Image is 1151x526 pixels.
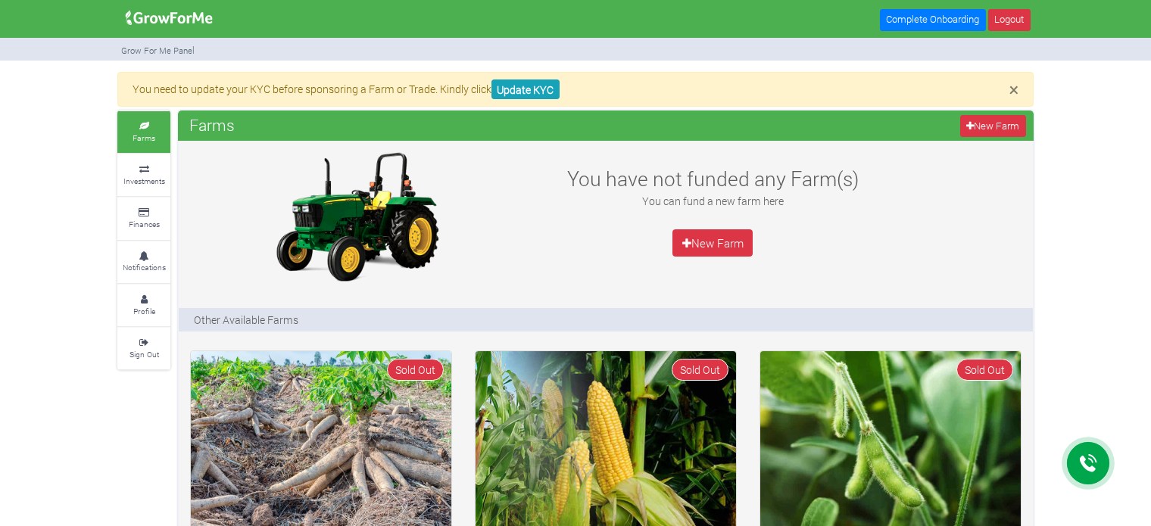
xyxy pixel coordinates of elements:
[760,351,1021,526] img: growforme image
[133,81,1018,97] p: You need to update your KYC before sponsoring a Farm or Trade. Kindly click
[672,229,753,257] a: New Farm
[476,351,736,526] img: growforme image
[960,115,1026,137] a: New Farm
[133,306,155,316] small: Profile
[1009,78,1018,101] span: ×
[191,351,451,526] img: growforme image
[129,349,159,359] small: Sign Out
[123,176,165,186] small: Investments
[117,198,170,239] a: Finances
[123,262,166,272] small: Notifications
[262,148,451,285] img: growforme image
[548,193,877,209] p: You can fund a new farm here
[117,241,170,283] a: Notifications
[117,111,170,153] a: Farms
[117,285,170,326] a: Profile
[387,359,444,381] span: Sold Out
[117,328,170,369] a: Sign Out
[672,359,728,381] span: Sold Out
[880,9,986,31] a: Complete Onboarding
[186,110,239,140] span: Farms
[129,219,160,229] small: Finances
[117,154,170,196] a: Investments
[121,45,195,56] small: Grow For Me Panel
[988,9,1031,31] a: Logout
[194,312,298,328] p: Other Available Farms
[120,3,218,33] img: growforme image
[1009,81,1018,98] button: Close
[491,79,560,100] a: Update KYC
[956,359,1013,381] span: Sold Out
[548,167,877,191] h3: You have not funded any Farm(s)
[133,132,155,143] small: Farms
